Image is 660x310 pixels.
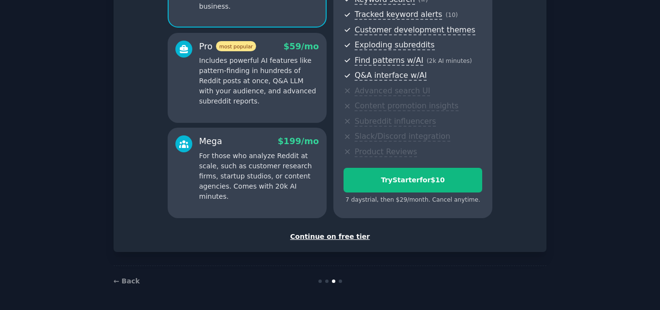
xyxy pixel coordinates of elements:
[124,232,536,242] div: Continue on free tier
[199,135,222,148] div: Mega
[199,151,319,202] p: For those who analyze Reddit at scale, such as customer research firms, startup studios, or conte...
[355,147,417,157] span: Product Reviews
[344,175,482,185] div: Try Starter for $10
[114,277,140,285] a: ← Back
[355,10,442,20] span: Tracked keyword alerts
[344,168,482,192] button: TryStarterfor$10
[284,42,319,51] span: $ 59 /mo
[355,132,450,142] span: Slack/Discord integration
[355,25,475,35] span: Customer development themes
[355,40,434,50] span: Exploding subreddits
[427,58,472,64] span: ( 2k AI minutes )
[355,117,436,127] span: Subreddit influencers
[355,101,459,111] span: Content promotion insights
[278,136,319,146] span: $ 199 /mo
[355,86,430,96] span: Advanced search UI
[355,56,423,66] span: Find patterns w/AI
[199,41,256,53] div: Pro
[445,12,458,18] span: ( 10 )
[216,41,257,51] span: most popular
[344,196,482,205] div: 7 days trial, then $ 29 /month . Cancel anytime.
[199,56,319,106] p: Includes powerful AI features like pattern-finding in hundreds of Reddit posts at once, Q&A LLM w...
[355,71,427,81] span: Q&A interface w/AI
